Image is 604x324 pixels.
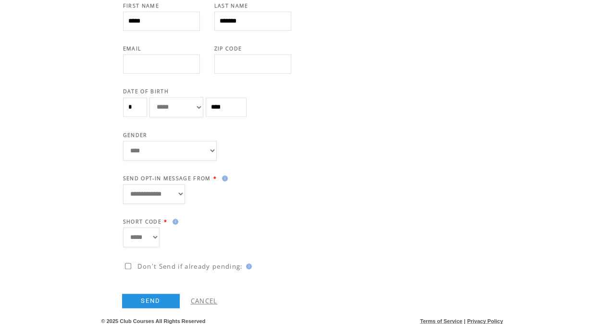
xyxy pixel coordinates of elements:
[214,2,248,9] span: LAST NAME
[467,318,503,324] a: Privacy Policy
[137,262,243,271] span: Don't Send if already pending:
[123,132,148,138] span: GENDER
[122,294,180,308] a: SEND
[191,297,218,305] a: CANCEL
[170,219,178,224] img: help.gif
[219,175,228,181] img: help.gif
[123,88,169,95] span: DATE OF BIRTH
[243,263,252,269] img: help.gif
[214,45,242,52] span: ZIP CODE
[464,318,465,324] span: |
[123,45,142,52] span: EMAIL
[123,2,159,9] span: FIRST NAME
[101,318,206,324] span: © 2025 Club Courses All Rights Reserved
[420,318,462,324] a: Terms of Service
[123,218,161,225] span: SHORT CODE
[123,175,211,182] span: SEND OPT-IN MESSAGE FROM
